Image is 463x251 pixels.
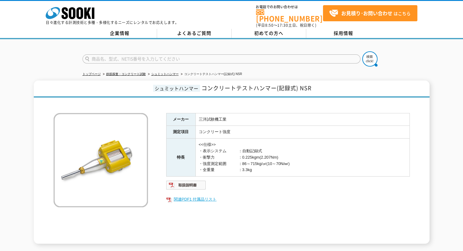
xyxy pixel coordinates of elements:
a: 関連PDF1 付属品リスト [166,195,410,203]
td: <<仕様>> ・表示システム ：自動記録式 ・衝撃力 ：0.225kgm(2.207Nm) ・強度測定範囲 ：86～715kg/㎠(10～70N/㎟) ・全重量 ：3.3kg [195,139,409,177]
a: トップページ [82,72,101,76]
td: コンクリート強度 [195,126,409,139]
th: 測定項目 [166,126,195,139]
span: コンクリートテストハンマー(記録式) NSR [202,84,311,92]
img: btn_search.png [362,51,377,67]
span: お電話でのお問い合わせは [256,5,323,9]
img: 取扱説明書 [166,180,206,190]
th: メーカー [166,113,195,126]
span: 8:50 [265,22,274,28]
a: 企業情報 [82,29,157,38]
td: 三洋試験機工業 [195,113,409,126]
span: 17:30 [277,22,288,28]
img: コンクリートテストハンマー(記録式) NSR [54,113,148,207]
a: よくあるご質問 [157,29,232,38]
span: はこちら [329,9,411,18]
a: お見積り･お問い合わせはこちら [323,5,417,21]
span: 初めての方へ [254,30,283,36]
a: 採用情報 [306,29,381,38]
a: [PHONE_NUMBER] [256,9,323,22]
span: シュミットハンマー [153,85,200,92]
th: 特長 [166,139,195,177]
a: 初めての方へ [232,29,306,38]
p: 日々進化する計測技術と多種・多様化するニーズにレンタルでお応えします。 [46,21,179,24]
a: シュミットハンマー [151,72,179,76]
li: コンクリートテストハンマー(記録式) NSR [180,71,242,77]
strong: お見積り･お問い合わせ [341,9,392,17]
span: (平日 ～ 土日、祝日除く) [256,22,316,28]
input: 商品名、型式、NETIS番号を入力してください [82,54,360,64]
a: 鉄筋探査・コンクリート試験 [106,72,146,76]
a: 取扱説明書 [166,184,206,189]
